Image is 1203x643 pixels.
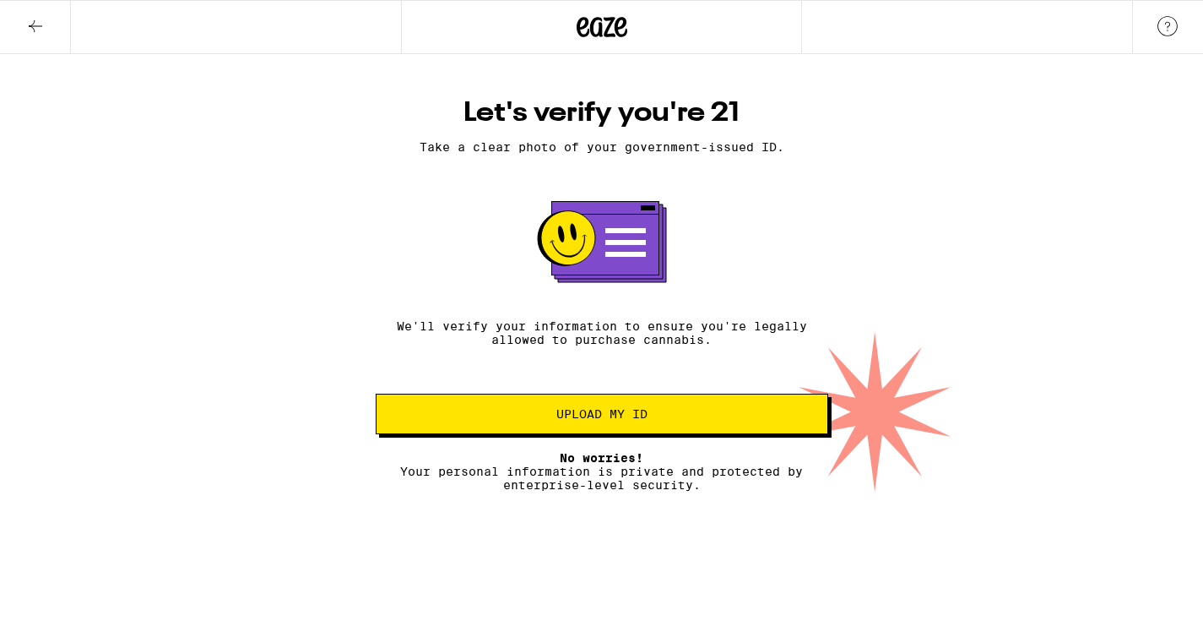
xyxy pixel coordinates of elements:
[556,408,648,420] span: Upload my ID
[560,451,643,465] span: No worries!
[376,140,828,154] p: Take a clear photo of your government-issued ID.
[376,96,828,130] h1: Let's verify you're 21
[376,319,828,346] p: We'll verify your information to ensure you're legally allowed to purchase cannabis.
[376,394,828,434] button: Upload my ID
[376,451,828,492] p: Your personal information is private and protected by enterprise-level security.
